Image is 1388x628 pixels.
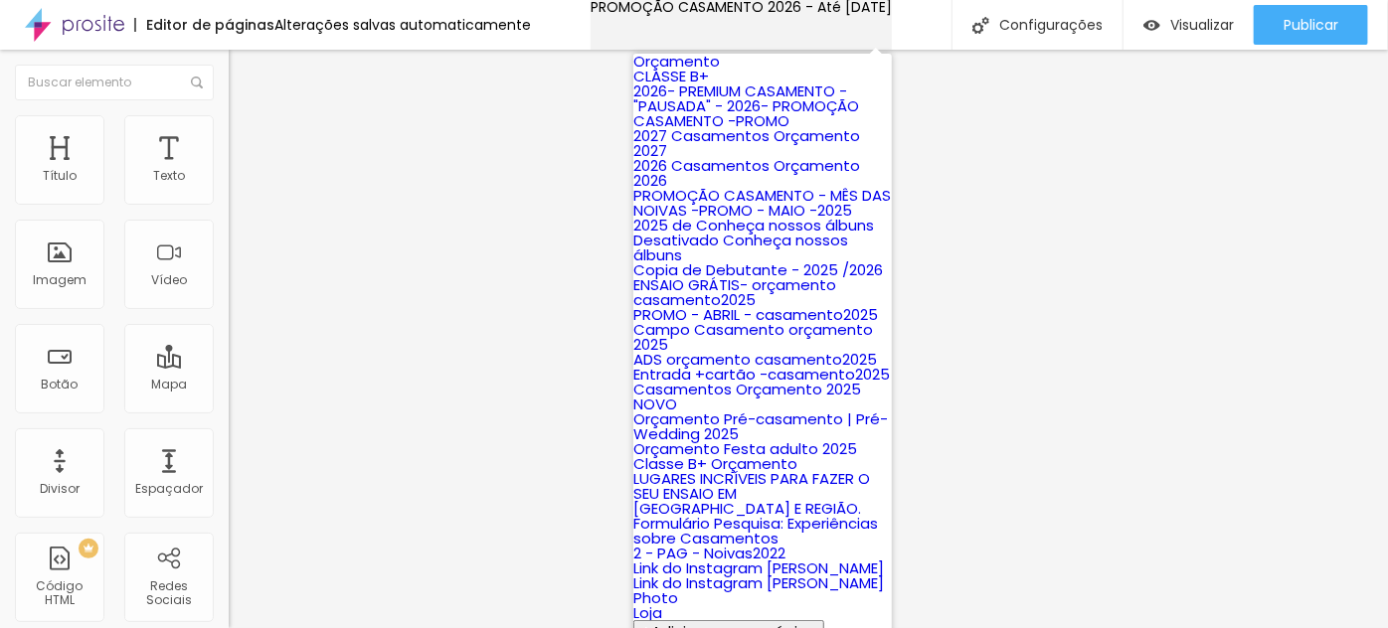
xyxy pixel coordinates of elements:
img: Icone [972,17,989,34]
div: Botão [42,378,79,392]
a: Orçamento Pré-casamento | Pré-Wedding 2025 [633,408,888,444]
div: Texto [153,169,185,183]
a: Loja [633,602,662,623]
img: Icone [191,77,203,88]
div: Vídeo [151,273,187,287]
div: Título [43,169,77,183]
input: Buscar elemento [15,65,214,100]
button: Publicar [1254,5,1368,45]
button: Visualizar [1124,5,1254,45]
div: Redes Sociais [129,579,208,608]
a: CLASSE B+ [633,66,709,86]
a: Entrada +cartão -casamento2025 [633,364,890,385]
a: 2 - PAG - Noivas2022 [633,543,785,563]
div: Código HTML [20,579,98,608]
a: Link do Instagram [PERSON_NAME] [633,557,884,578]
a: 2027 Casamentos Orçamento 2027 [633,125,860,161]
a: Classe B+ Orçamento [633,453,797,474]
a: ENSAIO GRÁTIS- orçamento casamento2025 [633,274,836,310]
a: 2026- PREMIUM CASAMENTO - [633,80,847,101]
div: Espaçador [135,482,203,496]
a: Orçamento Festa adulto 2025 [633,438,857,459]
a: PROMOÇÃO CASAMENTO - MÊS DAS NOIVAS -PROMO - MAIO -2025 [633,185,891,221]
div: Alterações salvas automaticamente [274,18,531,32]
a: PROMO - ABRIL - casamento2025 [633,304,878,325]
img: view-1.svg [1143,17,1160,34]
span: Publicar [1284,17,1338,33]
a: Campo Casamento orçamento 2025 [633,319,873,355]
a: Link do Instagram [PERSON_NAME] Photo [633,572,884,608]
a: 2025 de Conheça nossos álbuns [633,215,874,235]
a: Casamentos Orçamento 2025 NOVO [633,379,861,414]
a: "PAUSADA" - 2026- PROMOÇÃO CASAMENTO -PROMO [633,95,859,131]
iframe: Editor [229,50,1388,628]
a: 2026 Casamentos Orçamento 2026 [633,155,860,191]
a: Desativado Conheça nossos álbuns [633,230,848,265]
span: Visualizar [1170,17,1234,33]
div: Mapa [151,378,187,392]
a: LUGARES INCRÍVEIS PARA FAZER O SEU ENSAIO EM [GEOGRAPHIC_DATA] E REGIÃO. [633,468,870,519]
a: Formulário Pesquisa: Experiências sobre Casamentos [633,513,878,549]
div: Imagem [33,273,87,287]
a: Copia de Debutante - 2025 /2026 [633,259,883,280]
a: ADS orçamento casamento2025 [633,349,877,370]
div: Divisor [40,482,80,496]
div: Editor de páginas [134,18,274,32]
a: Orçamento [633,51,720,72]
